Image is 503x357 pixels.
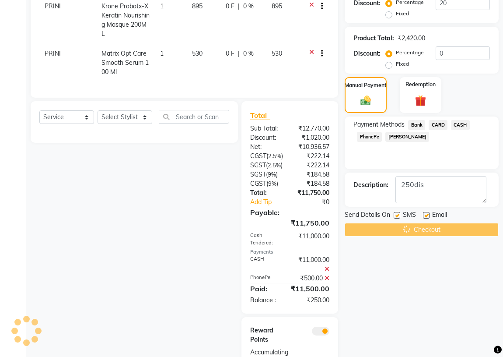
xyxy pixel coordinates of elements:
div: ₹222.14 [290,161,336,170]
span: Bank [408,120,425,130]
div: ₹1,020.00 [290,133,336,142]
div: ₹222.14 [290,152,336,161]
div: Total: [244,188,290,198]
span: Matrix Opt Care Smooth Serum 100 Ml [101,49,149,76]
span: 895 [192,2,203,10]
label: Percentage [396,49,424,57]
div: ₹12,770.00 [290,124,336,133]
span: CASH [451,120,470,130]
div: ( ) [244,179,290,188]
input: Search or Scan [159,110,229,124]
span: PRINI [45,2,61,10]
span: 2.5% [268,152,281,159]
div: Product Total: [353,34,394,43]
span: CGST [250,152,266,160]
span: Email [432,210,447,221]
span: 895 [272,2,282,10]
div: Balance : [244,296,290,305]
div: ₹250.00 [290,296,336,305]
span: 9% [268,171,276,178]
div: ₹11,000.00 [290,255,336,274]
div: ₹11,750.00 [244,218,336,228]
span: 1 [160,49,164,57]
span: Krone Probotx-X Keratin Nourishing Masque 200ML [101,2,150,38]
div: Paid: [244,283,284,294]
div: ( ) [244,161,290,170]
span: SGST [250,170,266,178]
span: | [238,2,240,11]
div: ( ) [244,152,290,161]
div: ₹500.00 [290,274,336,283]
span: CARD [429,120,447,130]
a: Add Tip [244,198,297,207]
div: Discount: [244,133,290,142]
div: Discount: [353,49,381,58]
span: 1 [160,2,164,10]
label: Fixed [396,60,409,68]
img: _cash.svg [357,95,374,106]
div: ₹11,000.00 [290,232,336,247]
div: Sub Total: [244,124,290,133]
div: ( ) [244,170,290,179]
span: Total [250,111,270,120]
div: ₹10,936.57 [290,142,336,152]
span: | [238,49,240,58]
span: 0 F [226,2,234,11]
div: Description: [353,180,388,190]
div: Net: [244,142,290,152]
span: 0 % [243,49,254,58]
div: Reward Points [244,326,290,344]
span: Payment Methods [353,120,405,129]
span: PhonePe [357,132,382,142]
div: ₹11,500.00 [284,283,336,294]
img: _gift.svg [412,94,430,108]
span: 0 % [243,2,254,11]
div: Payable: [244,207,336,218]
span: 530 [192,49,203,57]
span: Send Details On [345,210,390,221]
span: 0 F [226,49,234,58]
label: Fixed [396,10,409,18]
span: 2.5% [268,162,281,169]
span: PRINI [45,49,61,57]
div: ₹2,420.00 [398,34,425,43]
div: ₹184.58 [290,179,336,188]
label: Manual Payment [345,81,387,89]
span: [PERSON_NAME] [385,132,429,142]
div: ₹184.58 [290,170,336,179]
div: Cash Tendered: [244,232,290,247]
div: PhonePe [244,274,290,283]
span: CGST [250,180,266,187]
div: ₹0 [297,198,336,207]
span: 530 [272,49,282,57]
div: Payments [250,248,329,256]
span: SGST [250,161,266,169]
div: CASH [244,255,290,274]
label: Redemption [405,81,436,88]
div: ₹11,750.00 [290,188,336,198]
span: SMS [403,210,416,221]
span: 9% [268,180,276,187]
